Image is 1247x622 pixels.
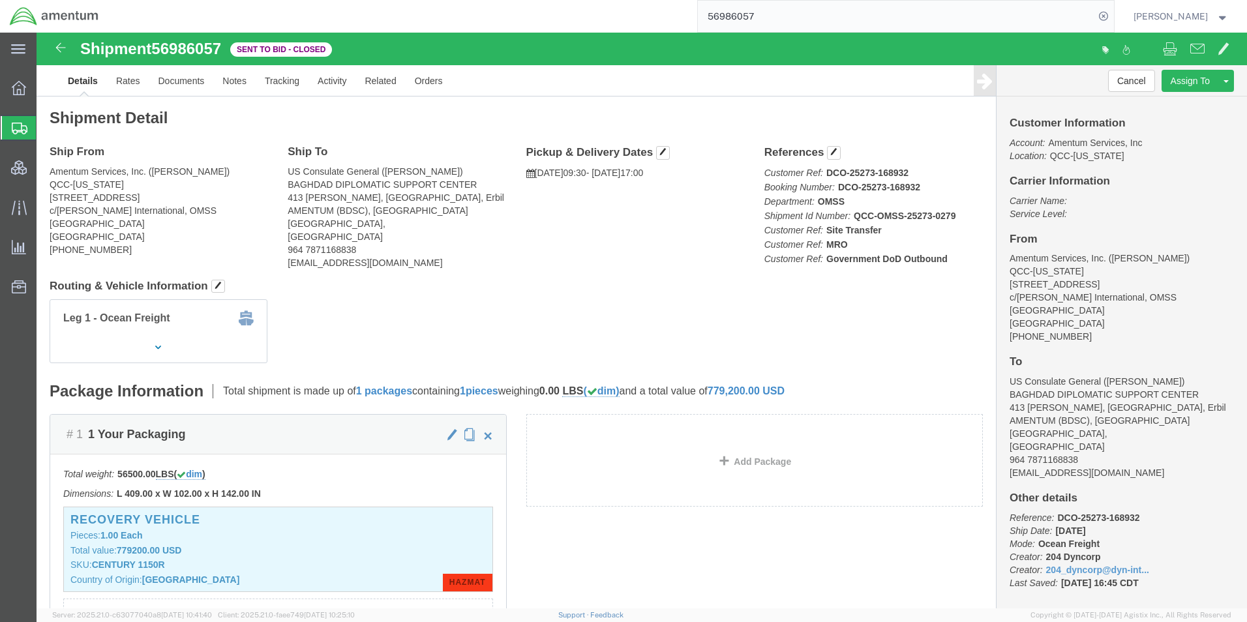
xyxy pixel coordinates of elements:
[558,611,591,619] a: Support
[1134,9,1208,23] span: Jason Martin
[52,611,212,619] span: Server: 2025.21.0-c63077040a8
[218,611,355,619] span: Client: 2025.21.0-faee749
[161,611,212,619] span: [DATE] 10:41:40
[304,611,355,619] span: [DATE] 10:25:10
[698,1,1094,32] input: Search for shipment number, reference number
[37,33,1247,608] iframe: FS Legacy Container
[9,7,99,26] img: logo
[590,611,623,619] a: Feedback
[1030,610,1231,621] span: Copyright © [DATE]-[DATE] Agistix Inc., All Rights Reserved
[1133,8,1229,24] button: [PERSON_NAME]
